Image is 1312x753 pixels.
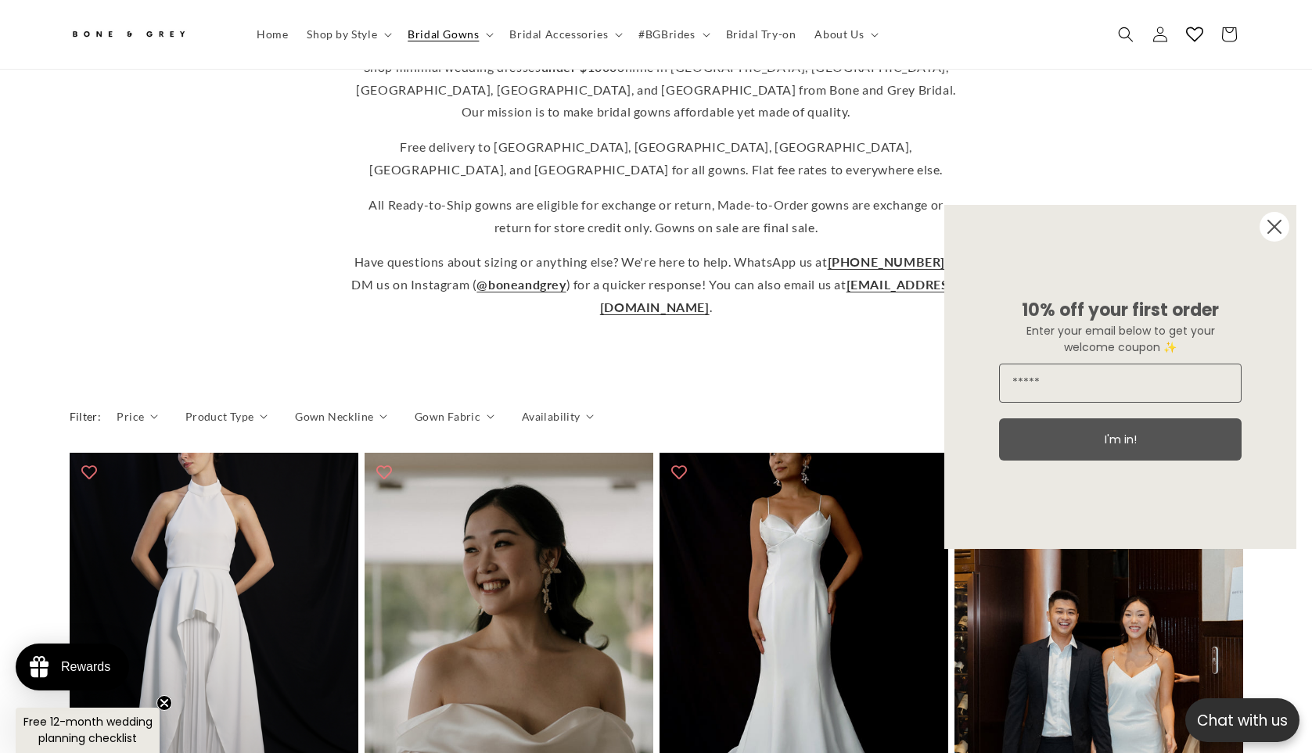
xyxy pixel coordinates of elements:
summary: Price [117,408,158,425]
span: 10% off your first order [1022,298,1219,322]
summary: Gown Neckline (0 selected) [295,408,387,425]
a: Home [247,18,297,51]
summary: Shop by Style [297,18,398,51]
span: Enter your email below to get your welcome coupon ✨ [1026,323,1215,355]
summary: Product Type (0 selected) [185,408,268,425]
span: Bridal Try-on [726,27,796,41]
summary: Bridal Gowns [398,18,500,51]
span: About Us [814,27,864,41]
p: Chat with us [1185,709,1299,732]
a: Bridal Try-on [717,18,806,51]
span: Free 12-month wedding planning checklist [23,714,153,746]
a: [PHONE_NUMBER] [828,254,945,269]
img: Bone and Grey Bridal [70,22,187,48]
summary: Availability (0 selected) [522,408,594,425]
button: Close dialog [1259,211,1290,242]
span: Gown Neckline [295,408,373,425]
span: Home [257,27,288,41]
span: #BGBrides [638,27,695,41]
span: Bridal Accessories [509,27,608,41]
summary: #BGBrides [629,18,716,51]
button: I'm in! [999,418,1242,461]
button: Open chatbox [1185,698,1299,742]
span: Gown Fabric [415,408,480,425]
summary: Bridal Accessories [500,18,629,51]
button: Add to wishlist [368,457,400,488]
a: @boneandgrey [476,277,566,292]
summary: About Us [805,18,885,51]
button: Add to wishlist [663,457,695,488]
div: Free 12-month wedding planning checklistClose teaser [16,708,160,753]
p: Free delivery to [GEOGRAPHIC_DATA], [GEOGRAPHIC_DATA], [GEOGRAPHIC_DATA], [GEOGRAPHIC_DATA], and ... [351,136,962,181]
span: Shop by Style [307,27,377,41]
span: Product Type [185,408,254,425]
input: Email [999,364,1242,403]
p: All Ready-to-Ship gowns are eligible for exchange or return, Made-to-Order gowns are exchange or ... [351,194,962,239]
span: Price [117,408,144,425]
button: Add to wishlist [74,457,105,488]
a: Bone and Grey Bridal [63,16,232,53]
div: FLYOUT Form [929,189,1312,565]
strong: under $1000 [541,59,618,74]
h2: Filter: [70,408,102,425]
p: Have questions about sizing or anything else? We're here to help. WhatsApp us at or DM us on Inst... [351,251,962,318]
button: Close teaser [156,695,172,711]
span: Availability [522,408,581,425]
summary: Search [1109,17,1143,52]
a: [EMAIL_ADDRESS][DOMAIN_NAME] [600,277,961,314]
div: Rewards [61,660,110,674]
span: Bridal Gowns [408,27,479,41]
summary: Gown Fabric (0 selected) [415,408,494,425]
p: Shop minimal wedding dresses online in [GEOGRAPHIC_DATA], [GEOGRAPHIC_DATA], [GEOGRAPHIC_DATA], [... [351,56,962,124]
